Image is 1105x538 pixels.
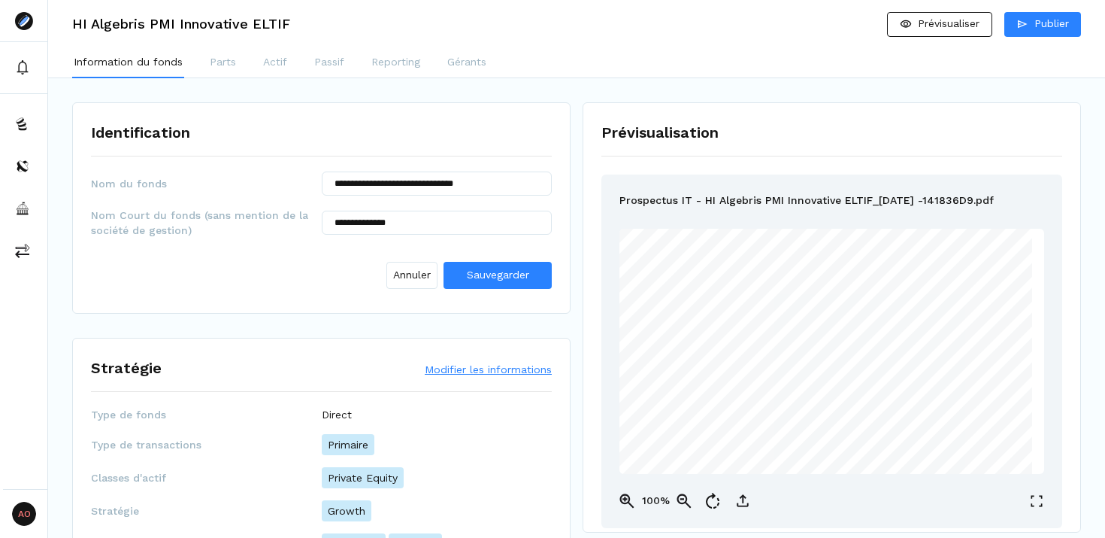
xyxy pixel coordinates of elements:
span: riservato, autorizzato come “fondo di investimento europeo a lungo termine” (ELTIF) [707,331,945,338]
h1: Identification [91,121,190,144]
p: Passif [314,54,344,70]
span: 2025 [913,449,927,456]
span: all’offerta [687,322,715,329]
span: AO [12,502,36,526]
p: 100% [640,493,671,509]
span: del [831,346,840,353]
p: Publier [1034,16,1069,32]
span: comune [802,322,825,329]
span: alternativo, [871,322,904,329]
img: distributors [15,159,30,174]
span: 5 [890,449,894,456]
p: Actif [263,54,287,70]
span: Classes d'actif [91,470,322,485]
span: al [716,322,722,329]
p: Reporting [371,54,420,70]
span: (UE) [880,346,892,353]
span: relativo [665,322,686,329]
span: Sauvegarder [467,269,529,281]
span: n. [894,346,899,353]
h1: Prévisualisation [601,121,1062,144]
p: Private Equity [322,467,404,488]
span: investimento [833,322,870,329]
button: Sauvegarder [444,262,552,289]
span: Annuler [393,267,431,283]
span: gestito [811,405,831,412]
span: INVESTMENTS SGR S.P.A. [835,419,906,426]
p: Parts [210,54,236,70]
span: 1 [886,449,890,456]
button: funds [3,106,44,142]
span: del [773,322,783,329]
button: Prévisualiser [887,12,992,37]
p: Gérants [447,54,486,70]
p: Direct [322,407,352,422]
span: chiuso, [955,322,975,329]
span: ” [873,375,875,382]
button: distributors [3,148,44,184]
button: Modifier les informations [425,362,552,377]
span: di [826,322,831,329]
span: Il Prospetto è stato depositato presso la [GEOGRAPHIC_DATA] in data [725,449,930,456]
button: Actif [262,48,289,78]
span: di [749,322,754,329]
span: Type de transactions [91,437,322,452]
span: “ [777,375,779,382]
button: Parts [208,48,238,78]
span: mobiliare, [906,322,934,329]
h3: HI Algebris PMI Innovative ELTIF [72,17,290,31]
span: rientrante [725,346,753,353]
p: Prospectus IT - HI Algebris PMI Innovative ELTIF_[DATE] -141836D9.pdf [619,193,994,211]
span: di [788,346,793,353]
span: tipo [943,322,954,329]
p: Primaire [322,434,374,455]
button: Publier [1004,12,1081,37]
span: applicazione [795,346,830,353]
span: Type de fonds [91,407,322,422]
span: nell’ambito [755,346,787,353]
button: asset-managers [3,190,44,226]
span: non [976,322,988,329]
img: funds [15,117,30,132]
span: quote [755,322,772,329]
p: Information du fonds [74,54,183,70]
button: Reporting [370,48,422,78]
img: commissions [15,243,30,258]
span: FINANZIARIA INTERNAZIONALE [746,419,833,426]
span: fondo [784,322,801,329]
button: Information du fonds [72,48,184,78]
img: asset-managers [15,201,30,216]
span: Nom Court du fonds (sans mention de la société de gestion) [91,208,322,238]
span: Nom du fonds [91,176,322,191]
button: Annuler [386,262,437,289]
span: Regolamento [841,346,879,353]
span: PROSPETTO [809,307,843,314]
button: commissions [3,233,44,269]
button: Passif [313,48,346,78]
span: denominato [809,360,843,367]
button: Gérants [446,48,488,78]
p: Growth [322,500,371,521]
span: di [936,322,941,329]
span: pubblico [723,322,747,329]
span: HI Algebris PMI Innovative ELTIF [780,375,872,382]
p: Prévisualiser [918,16,979,32]
span: luglio [895,449,911,456]
span: Stratégie [91,503,322,518]
h1: Stratégie [91,357,162,379]
span: da: [832,405,840,412]
span: 2015/760 [901,346,928,353]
